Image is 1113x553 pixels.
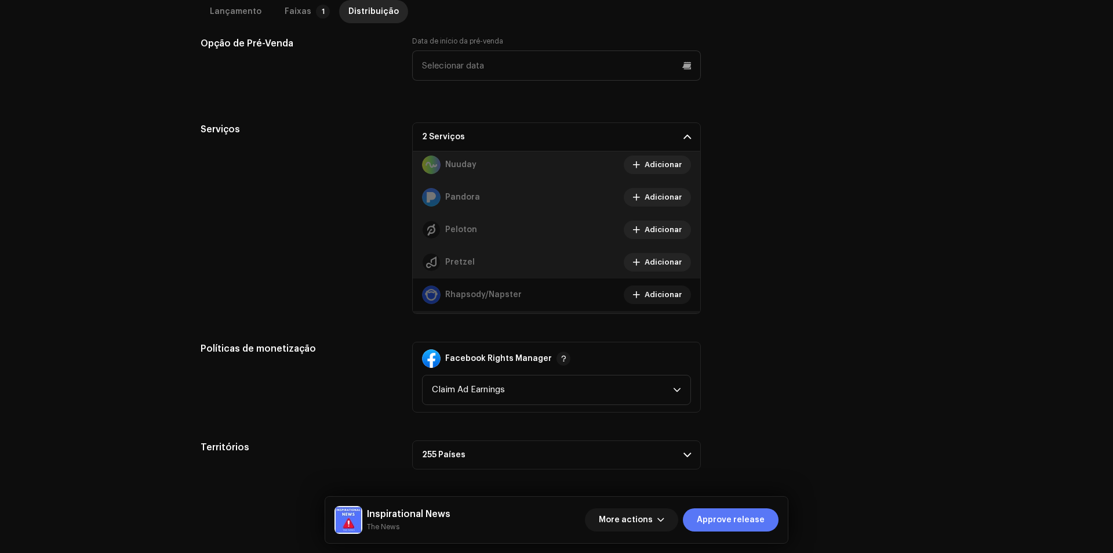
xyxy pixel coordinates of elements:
[683,508,779,532] button: Approve release
[334,506,362,534] img: 01606632-b96e-4d5c-9b1e-e7195f4a807a
[445,290,522,299] strong: Rhapsody/Napster
[367,507,450,521] h5: Inspirational News
[412,440,701,469] p-accordion-header: 255 Países
[201,122,394,136] h5: Serviços
[624,156,691,174] button: Adicionar
[624,221,691,239] button: Adicionar
[412,37,503,46] label: Data de início da pré-venda
[645,283,682,306] span: Adicionar
[445,160,477,169] strong: Nuuday
[645,218,682,241] span: Adicionar
[697,508,765,532] span: Approve release
[645,251,682,274] span: Adicionar
[367,521,450,533] small: Inspirational News
[412,151,701,314] p-accordion-content: 2 Serviços
[624,253,691,272] button: Adicionar
[445,225,477,234] strong: Peloton
[585,508,678,532] button: More actions
[412,50,701,81] input: Selecionar data
[445,258,475,267] strong: Pretzel
[201,342,394,356] h5: Políticas de monetização
[624,285,691,304] button: Adicionar
[624,188,691,207] button: Adicionar
[432,375,673,404] span: Claim Ad Earnings
[645,153,682,176] span: Adicionar
[599,508,653,532] span: More actions
[412,122,701,151] p-accordion-header: 2 Serviços
[201,37,394,50] h5: Opção de Pré-Venda
[445,354,552,363] strong: Facebook Rights Manager
[445,193,480,202] strong: Pandora
[201,440,394,454] h5: Territórios
[673,375,681,404] div: dropdown trigger
[645,186,682,209] span: Adicionar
